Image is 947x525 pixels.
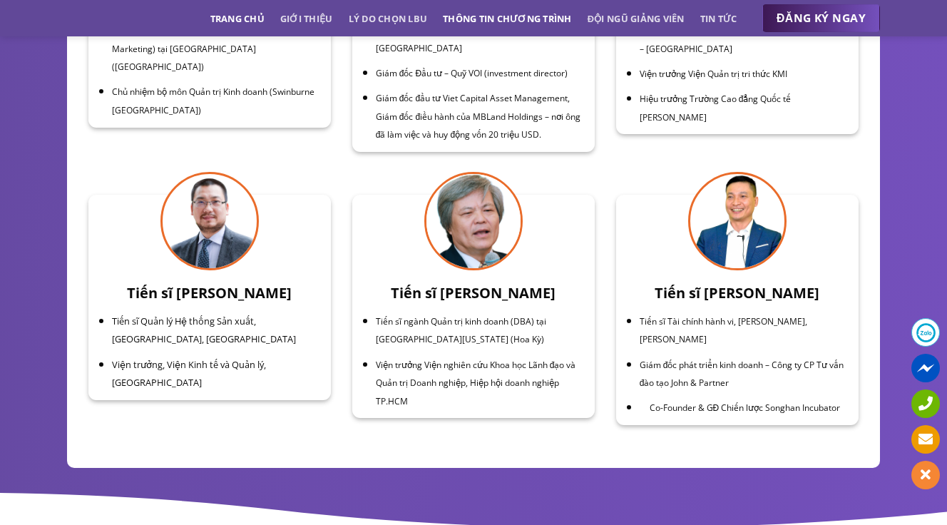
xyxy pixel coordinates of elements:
[97,282,322,305] h3: Tiến sĩ [PERSON_NAME]
[640,68,787,80] span: Viện trưởng Viện Quản trị tri thức KMI
[640,315,807,346] span: Tiến sĩ Tài chính hành vi, [PERSON_NAME], [PERSON_NAME]
[777,9,866,27] span: ĐĂNG KÝ NGAY
[640,359,844,389] span: Giám đốc phát triển kinh doanh – Công ty CP Tư vấn đào tạo John & Partner
[376,92,580,141] span: Giám đốc đầu tư Viet Capital Asset Management, Giám đốc điều hành của MBLand Holdings – nơi ông đ...
[650,402,841,414] span: Co-Founder & GĐ Chiến lược Songhan Incubator
[640,24,849,55] span: Tiến sĩ – Chiến lược học – IAU ([GEOGRAPHIC_DATA]) – [GEOGRAPHIC_DATA]
[361,282,586,305] h3: Tiến sĩ [PERSON_NAME]
[349,6,428,31] a: Lý do chọn LBU
[376,315,546,346] span: Tiến sĩ ngành Quản trị kinh doanh (DBA) tại [GEOGRAPHIC_DATA][US_STATE] (Hoa Kỳ)
[700,6,737,31] a: Tin tức
[376,359,576,407] span: Viện trưởng Viện nghiên cứu Khoa học Lãnh đạo và Quản trị Doanh nghiệp, Hiệp hội doanh nghiệp TP.HCM
[588,6,685,31] a: Đội ngũ giảng viên
[112,86,314,116] span: Chủ nhiệm bộ môn Quản trị Kinh doanh (Swinburne [GEOGRAPHIC_DATA])
[762,4,880,33] a: ĐĂNG KÝ NGAY
[376,24,565,54] span: Tiến sĩ của [GEOGRAPHIC_DATA][US_STATE] tại [GEOGRAPHIC_DATA]
[640,93,792,123] span: Hiệu trưởng Trường Cao đẳng Quốc tế [PERSON_NAME]
[376,67,568,79] span: Giám đốc Đầu tư – Quỹ VOI (investment director)
[112,315,296,346] span: Tiến sĩ Quản lý Hệ thống Sản xuất, [GEOGRAPHIC_DATA], [GEOGRAPHIC_DATA]
[210,6,265,31] a: Trang chủ
[112,358,266,389] span: Viện trưởng, Viện Kinh tế và Quản lý, [GEOGRAPHIC_DATA]
[443,6,572,31] a: Thông tin chương trình
[280,6,333,31] a: Giới thiệu
[112,24,292,73] span: Tiến sĩ ngành Kinh doanh (chuyên môn sâu về Marketing) tại [GEOGRAPHIC_DATA] ([GEOGRAPHIC_DATA])
[625,282,850,305] h3: Tiến sĩ [PERSON_NAME]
